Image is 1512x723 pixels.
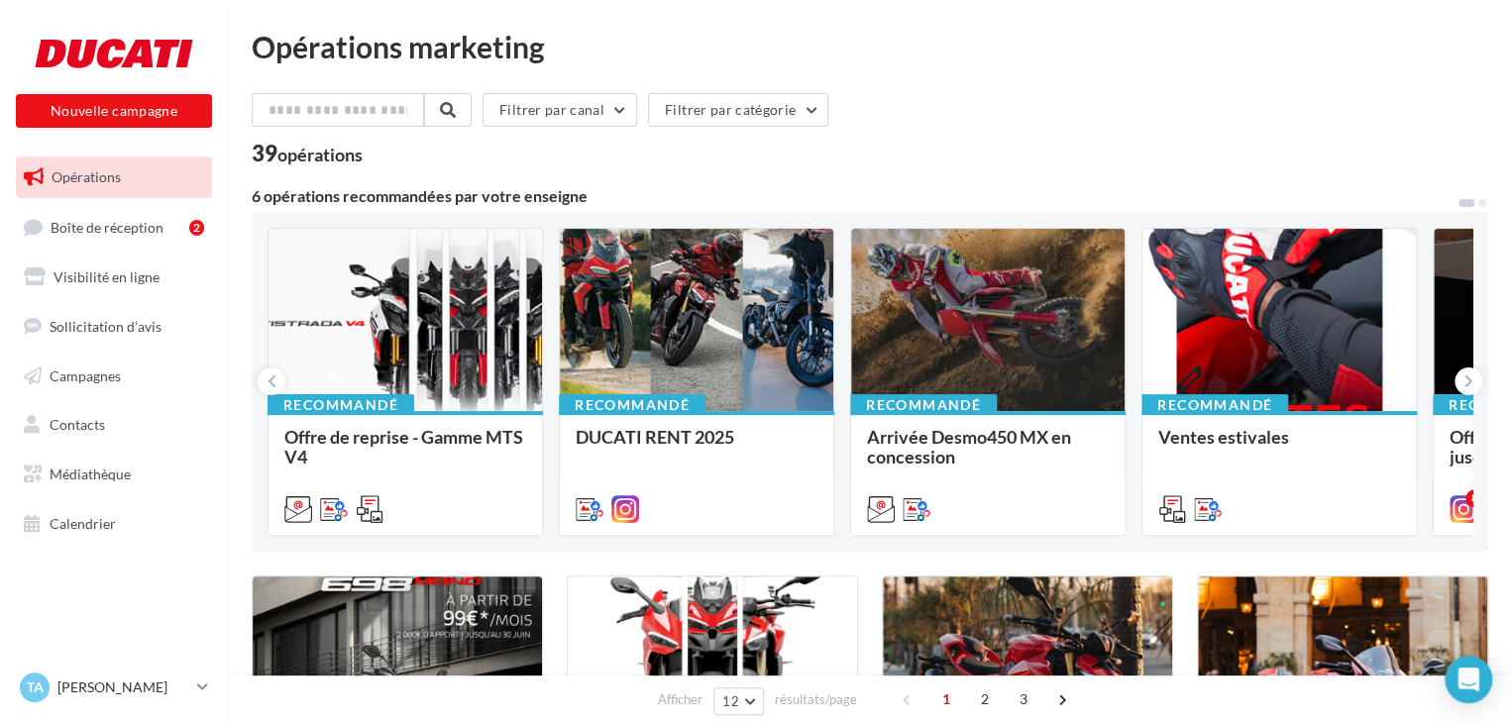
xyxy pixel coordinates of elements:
span: Afficher [658,690,702,709]
span: 1 [930,683,962,715]
div: Recommandé [559,394,705,416]
div: 6 opérations recommandées par votre enseigne [252,188,1457,204]
span: 3 [1008,683,1039,715]
span: Visibilité en ligne [54,268,160,285]
span: Sollicitation d'avis [50,318,162,335]
div: 39 [252,143,363,164]
div: opérations [277,146,363,163]
span: Arrivée Desmo450 MX en concession [867,426,1071,467]
span: Contacts [50,416,105,433]
div: 2 [189,220,204,236]
span: Calendrier [50,515,116,532]
span: 12 [722,693,739,709]
a: Médiathèque [12,454,216,495]
div: Recommandé [268,394,414,416]
button: Nouvelle campagne [16,94,212,128]
a: Contacts [12,404,216,446]
button: Filtrer par catégorie [648,93,828,127]
button: 12 [713,687,764,715]
span: Campagnes [50,366,121,383]
button: Filtrer par canal [483,93,637,127]
a: Campagnes [12,356,216,397]
div: 8 [1465,489,1483,507]
span: Opérations [52,168,121,185]
a: Sollicitation d'avis [12,306,216,348]
span: TA [27,677,44,697]
span: résultats/page [775,690,857,709]
span: Offre de reprise - Gamme MTS V4 [284,426,523,467]
span: Ventes estivales [1158,426,1289,448]
a: Visibilité en ligne [12,257,216,298]
span: 2 [969,683,1001,715]
a: Calendrier [12,503,216,545]
a: Opérations [12,156,216,198]
a: TA [PERSON_NAME] [16,669,212,706]
a: Boîte de réception2 [12,206,216,249]
span: Boîte de réception [51,218,163,235]
div: Opérations marketing [252,32,1488,61]
div: Open Intercom Messenger [1445,656,1492,703]
span: Médiathèque [50,465,131,482]
p: [PERSON_NAME] [57,677,189,697]
div: Recommandé [850,394,997,416]
div: Recommandé [1141,394,1288,416]
span: DUCATI RENT 2025 [576,426,734,448]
